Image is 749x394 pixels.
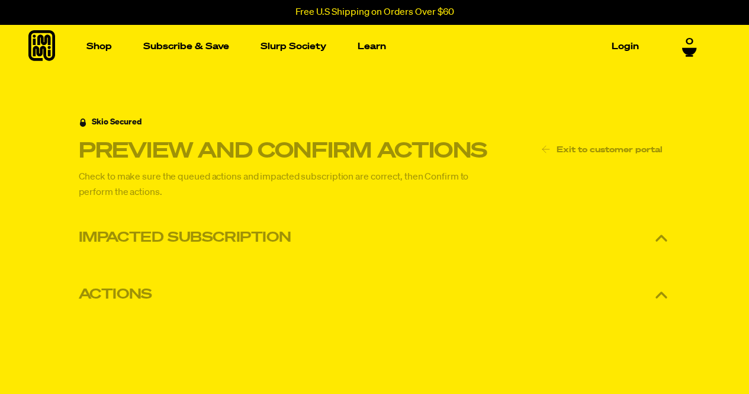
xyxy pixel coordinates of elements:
a: Subscribe & Save [139,37,234,56]
div: Skio Secured [92,116,142,129]
span: 0 [686,37,693,47]
svg: Security [79,118,87,127]
a: Shop [82,37,117,56]
a: Slurp Society [256,37,331,56]
a: Skio Secured [79,116,142,138]
a: 0 [682,37,697,57]
a: Login [607,37,644,56]
p: Free U.S Shipping on Orders Over $60 [295,7,454,18]
a: Learn [353,37,391,56]
nav: Main navigation [82,25,644,68]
